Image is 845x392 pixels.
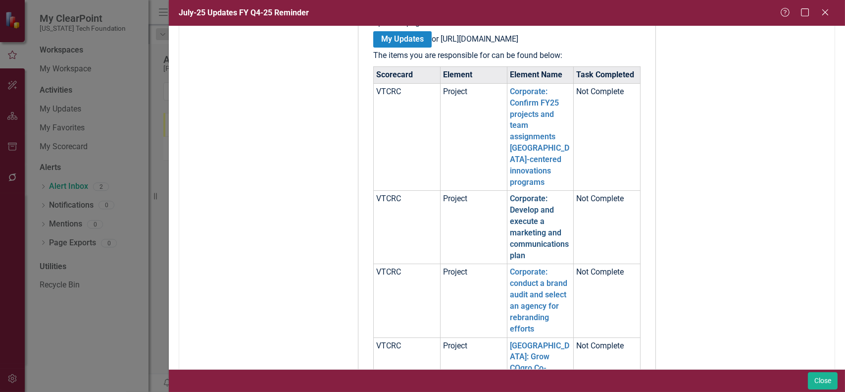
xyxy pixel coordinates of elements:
[507,66,574,83] th: Element Name
[808,372,838,390] button: Close
[510,267,567,333] a: Corporate: conduct a brand audit and select an agency for rebranding efforts
[374,83,441,191] td: VTCRC
[373,50,641,61] p: The items you are responsible for can be found below:
[440,83,507,191] td: Project
[440,264,507,337] td: Project
[574,264,641,337] td: Not Complete
[510,194,569,260] a: Corporate: Develop and execute a marketing and communications plan
[440,191,507,264] td: Project
[574,66,641,83] th: Task Completed
[574,191,641,264] td: Not Complete
[510,87,569,187] a: Corporate: Confirm FY25 projects and team assignments [GEOGRAPHIC_DATA]-centered innovations prog...
[374,66,441,83] th: Scorecard
[440,66,507,83] th: Element
[373,31,432,48] a: My Updates
[374,264,441,337] td: VTCRC
[179,8,309,17] span: July-25 Updates FY Q4-25 Reminder
[374,191,441,264] td: VTCRC
[574,83,641,191] td: Not Complete
[373,34,641,45] p: or [URL][DOMAIN_NAME]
